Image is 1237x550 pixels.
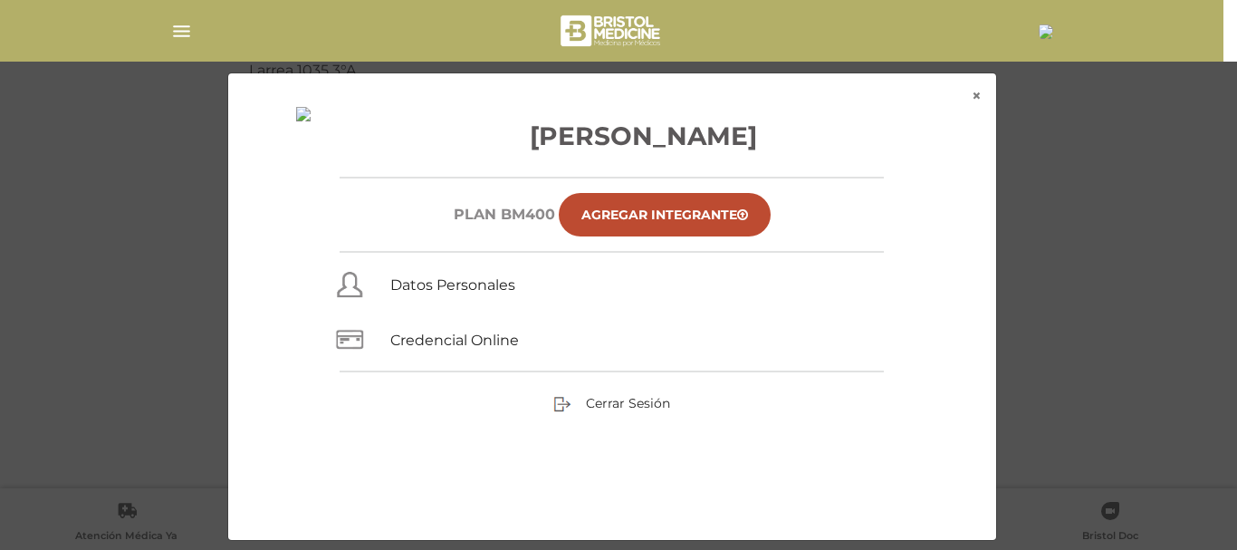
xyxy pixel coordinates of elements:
[586,395,670,411] span: Cerrar Sesión
[454,206,555,223] h6: Plan BM400
[957,73,996,119] button: ×
[553,395,670,411] a: Cerrar Sesión
[558,9,666,53] img: bristol-medicine-blanco.png
[296,107,311,121] img: 39300
[390,332,519,349] a: Credencial Online
[1039,24,1053,39] img: 39300
[390,276,515,294] a: Datos Personales
[170,20,193,43] img: Cober_menu-lines-white.svg
[272,117,953,155] h3: [PERSON_NAME]
[559,193,771,236] a: Agregar Integrante
[553,395,571,413] img: sign-out.png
